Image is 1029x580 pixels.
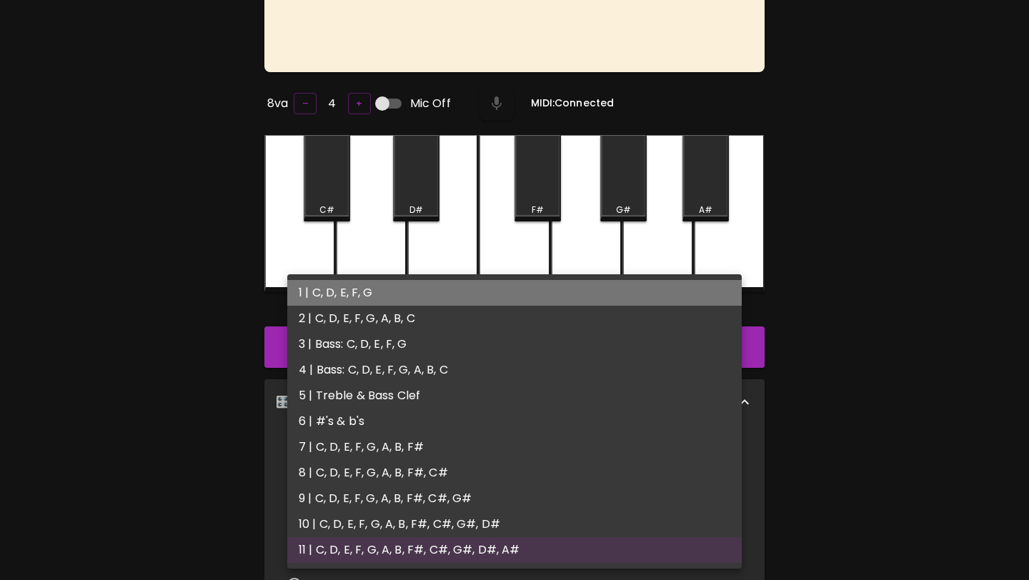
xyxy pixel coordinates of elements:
[287,511,742,537] li: 10 | C, D, E, F, G, A, B, F#, C#, G#, D#
[287,383,742,409] li: 5 | Treble & Bass Clef
[287,537,742,563] li: 11 | C, D, E, F, G, A, B, F#, C#, G#, D#, A#
[287,434,742,460] li: 7 | C, D, E, F, G, A, B, F#
[287,409,742,434] li: 6 | #'s & b's
[287,280,742,306] li: 1 | C, D, E, F, G
[287,486,742,511] li: 9 | C, D, E, F, G, A, B, F#, C#, G#
[287,306,742,331] li: 2 | C, D, E, F, G, A, B, C
[287,331,742,357] li: 3 | Bass: C, D, E, F, G
[287,357,742,383] li: 4 | Bass: C, D, E, F, G, A, B, C
[287,460,742,486] li: 8 | C, D, E, F, G, A, B, F#, C#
